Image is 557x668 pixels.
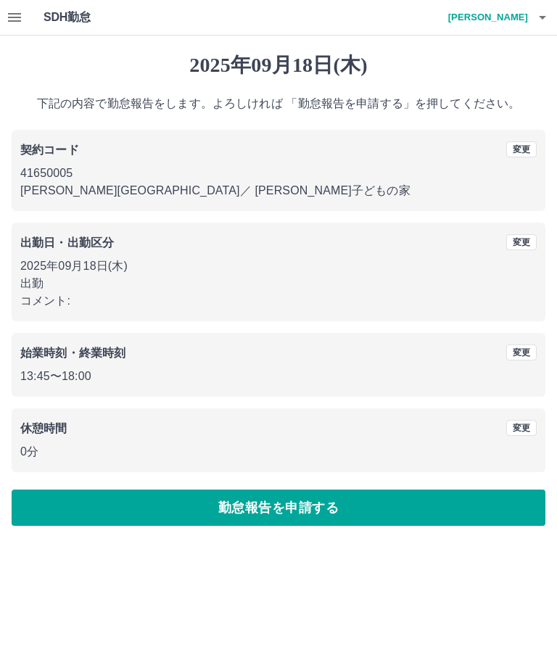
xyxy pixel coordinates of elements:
p: [PERSON_NAME][GEOGRAPHIC_DATA] ／ [PERSON_NAME]子どもの家 [20,182,537,199]
p: 13:45 〜 18:00 [20,368,537,385]
p: 2025年09月18日(木) [20,257,537,275]
p: 41650005 [20,165,537,182]
b: 出勤日・出勤区分 [20,236,114,249]
p: 出勤 [20,275,537,292]
button: 変更 [506,420,537,436]
button: 変更 [506,345,537,360]
p: 下記の内容で勤怠報告をします。よろしければ 「勤怠報告を申請する」を押してください。 [12,95,545,112]
b: 休憩時間 [20,422,67,434]
b: 始業時刻・終業時刻 [20,347,125,359]
button: 勤怠報告を申請する [12,490,545,526]
button: 変更 [506,234,537,250]
p: 0分 [20,443,537,461]
b: 契約コード [20,144,79,156]
p: コメント: [20,292,537,310]
button: 変更 [506,141,537,157]
h1: 2025年09月18日(木) [12,53,545,78]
